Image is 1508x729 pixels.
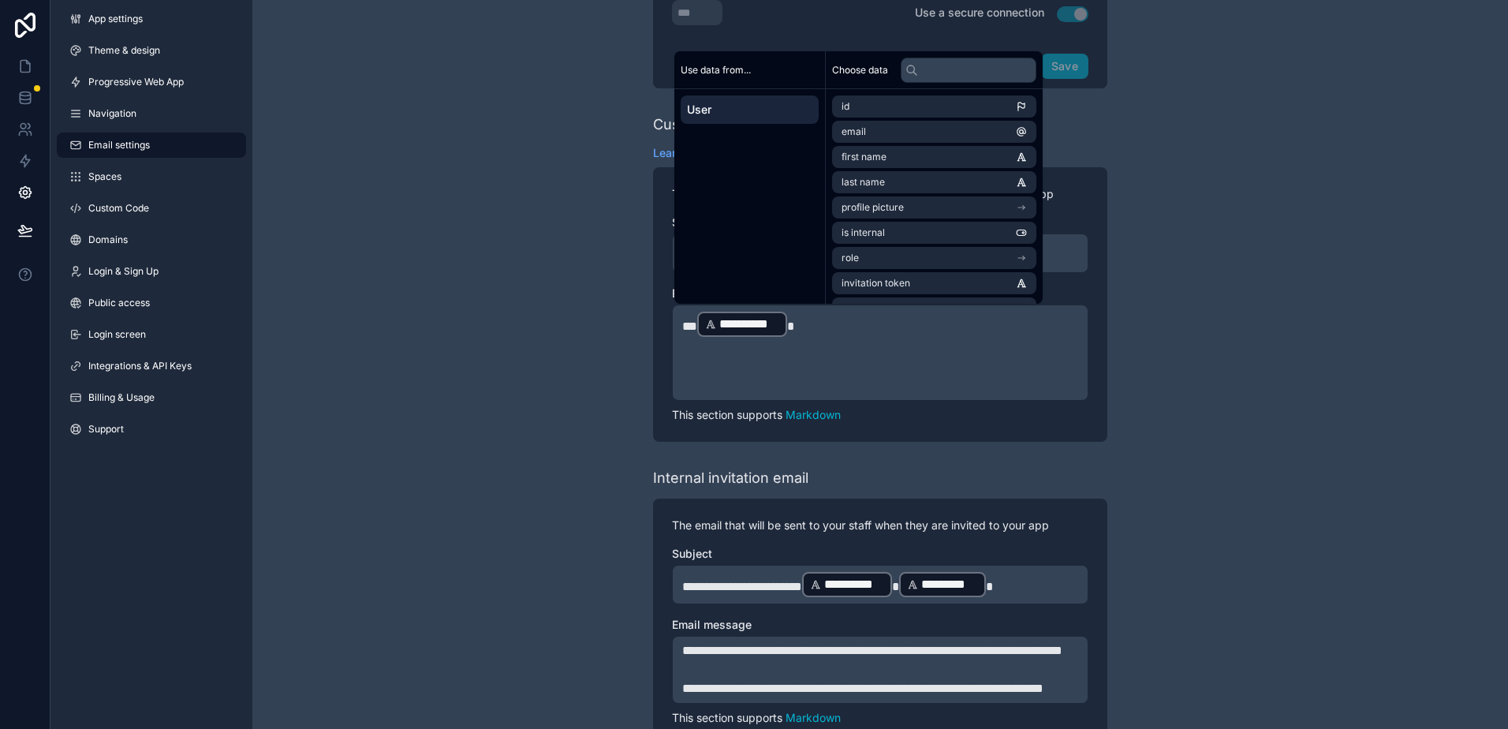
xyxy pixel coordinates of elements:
[653,145,939,161] a: Learn more about customizing your app invitations
[687,102,812,118] span: User
[57,259,246,284] a: Login & Sign Up
[88,44,160,57] span: Theme & design
[57,164,246,189] a: Spaces
[57,101,246,126] a: Navigation
[57,322,246,347] a: Login screen
[672,618,752,631] span: Email message
[672,215,712,229] span: Subject
[915,6,1044,19] span: Use a secure connection
[653,114,824,136] div: Customer invitation email
[57,69,246,95] a: Progressive Web App
[57,227,246,252] a: Domains
[681,64,751,77] span: Use data from...
[88,170,121,183] span: Spaces
[57,353,246,379] a: Integrations & API Keys
[672,408,782,421] span: This section supports
[57,6,246,32] a: App settings
[672,518,1088,533] p: The email that will be sent to your staff when they are invited to your app
[88,423,124,436] span: Support
[653,467,808,489] div: Internal invitation email
[57,417,246,442] a: Support
[672,547,712,560] span: Subject
[786,711,841,724] a: Markdown
[88,234,128,246] span: Domains
[88,297,150,309] span: Public access
[786,408,841,421] a: Markdown
[57,133,246,158] a: Email settings
[88,391,155,404] span: Billing & Usage
[88,139,150,151] span: Email settings
[88,13,143,25] span: App settings
[653,145,920,161] span: Learn more about customizing your app invitations
[57,385,246,410] a: Billing & Usage
[88,360,192,372] span: Integrations & API Keys
[88,202,149,215] span: Custom Code
[88,265,159,278] span: Login & Sign Up
[672,186,1088,202] p: The email that will be sent to customers when they are invited to your app
[57,38,246,63] a: Theme & design
[57,290,246,316] a: Public access
[672,711,782,724] span: This section supports
[88,76,184,88] span: Progressive Web App
[832,64,888,77] span: Choose data
[88,328,146,341] span: Login screen
[57,196,246,221] a: Custom Code
[88,107,136,120] span: Navigation
[674,89,825,130] div: scrollable content
[672,286,752,300] span: Email message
